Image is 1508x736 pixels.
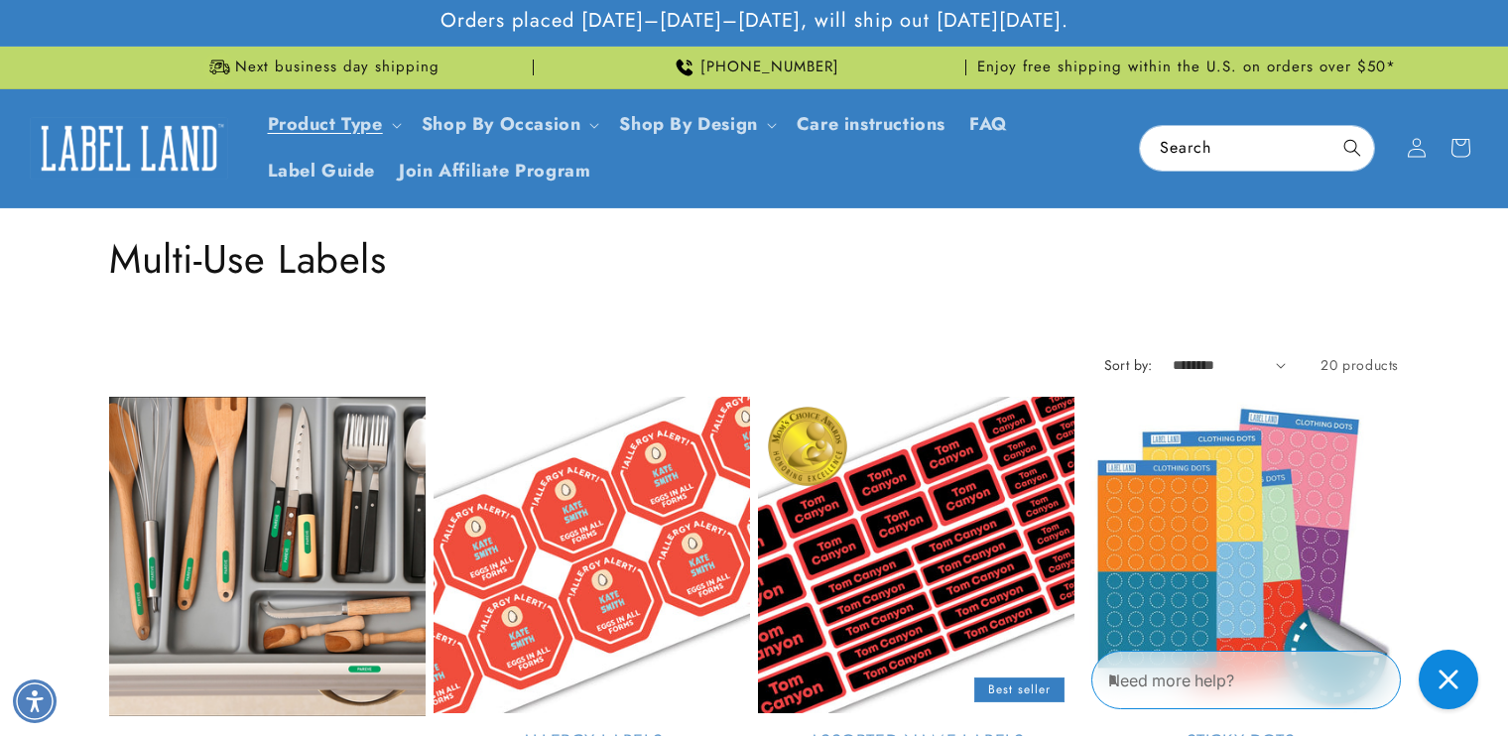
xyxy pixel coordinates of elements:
summary: Product Type [256,101,410,148]
span: 20 products [1320,355,1399,375]
span: Care instructions [797,113,945,136]
div: Announcement [542,47,966,88]
a: Shop By Design [619,111,757,137]
h1: Multi-Use Labels [109,233,1399,285]
label: Sort by: [1104,355,1153,375]
a: FAQ [957,101,1020,148]
span: Orders placed [DATE]–[DATE]–[DATE], will ship out [DATE][DATE]. [440,8,1068,34]
img: Label Land [30,117,228,179]
span: Join Affiliate Program [399,160,590,183]
button: Search [1330,126,1374,170]
a: Join Affiliate Program [387,148,602,194]
a: Care instructions [785,101,957,148]
span: Next business day shipping [235,58,440,77]
span: Label Guide [268,160,376,183]
a: Product Type [268,111,383,137]
span: Shop By Occasion [422,113,581,136]
a: Label Guide [256,148,388,194]
summary: Shop By Design [607,101,784,148]
span: FAQ [969,113,1008,136]
a: Label Land [23,110,236,186]
span: Enjoy free shipping within the U.S. on orders over $50* [977,58,1396,77]
summary: Shop By Occasion [410,101,608,148]
div: Announcement [974,47,1399,88]
div: Accessibility Menu [13,679,57,723]
iframe: Gorgias Floating Chat [1091,643,1488,716]
span: [PHONE_NUMBER] [700,58,839,77]
div: Announcement [109,47,534,88]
